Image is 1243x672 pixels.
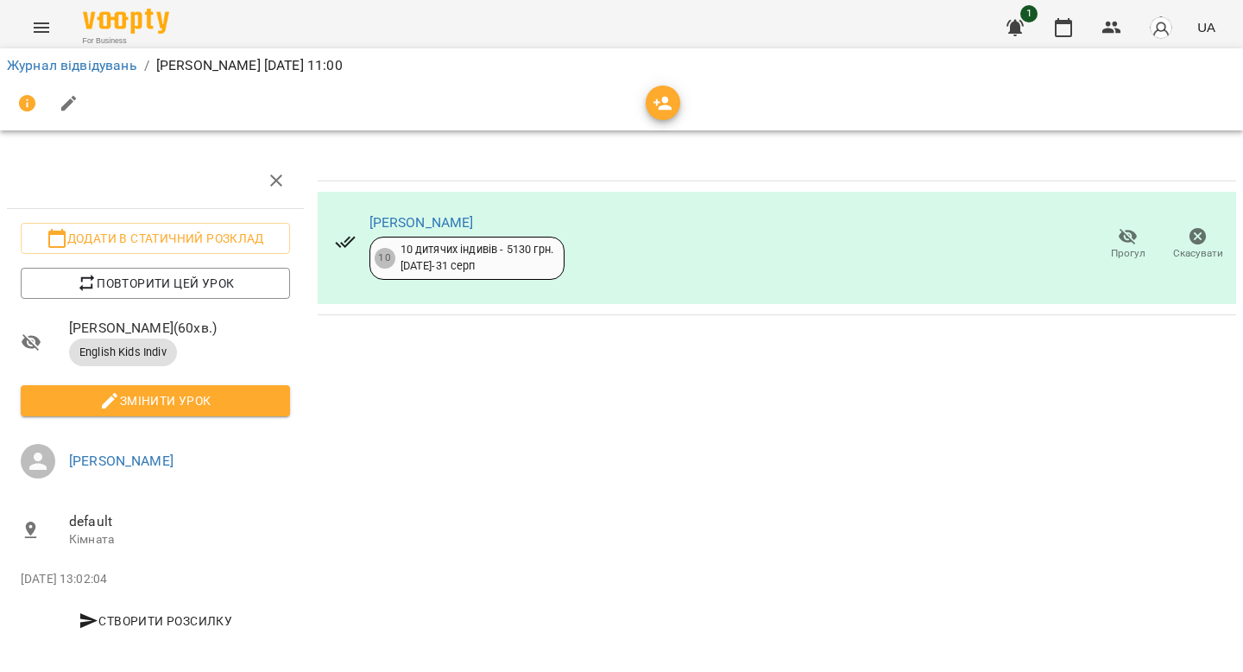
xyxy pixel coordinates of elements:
span: [PERSON_NAME] ( 60 хв. ) [69,318,290,339]
button: Прогул [1093,220,1163,269]
span: For Business [83,35,169,47]
a: [PERSON_NAME] [369,214,474,231]
button: Скасувати [1163,220,1233,269]
button: Створити розсилку [21,605,290,637]
span: English Kids Indiv [69,345,177,360]
img: Voopty Logo [83,9,169,34]
span: Прогул [1111,246,1145,261]
span: default [69,511,290,532]
span: UA [1197,18,1215,36]
span: Повторити цей урок [35,273,276,294]
button: Змінити урок [21,385,290,416]
span: Змінити урок [35,390,276,411]
p: Кімната [69,531,290,548]
a: Журнал відвідувань [7,57,137,73]
button: Menu [21,7,62,48]
span: Скасувати [1173,246,1223,261]
p: [DATE] 13:02:04 [21,571,290,588]
img: avatar_s.png [1149,16,1173,40]
div: 10 дитячих індивів - 5130 грн. [DATE] - 31 серп [401,242,553,274]
li: / [144,55,149,76]
span: Створити розсилку [28,611,283,631]
p: [PERSON_NAME] [DATE] 11:00 [156,55,343,76]
button: Повторити цей урок [21,268,290,299]
button: Додати в статичний розклад [21,223,290,254]
nav: breadcrumb [7,55,1236,76]
span: 1 [1020,5,1038,22]
span: Додати в статичний розклад [35,228,276,249]
div: 10 [375,248,395,269]
a: [PERSON_NAME] [69,453,174,469]
button: UA [1190,11,1222,43]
